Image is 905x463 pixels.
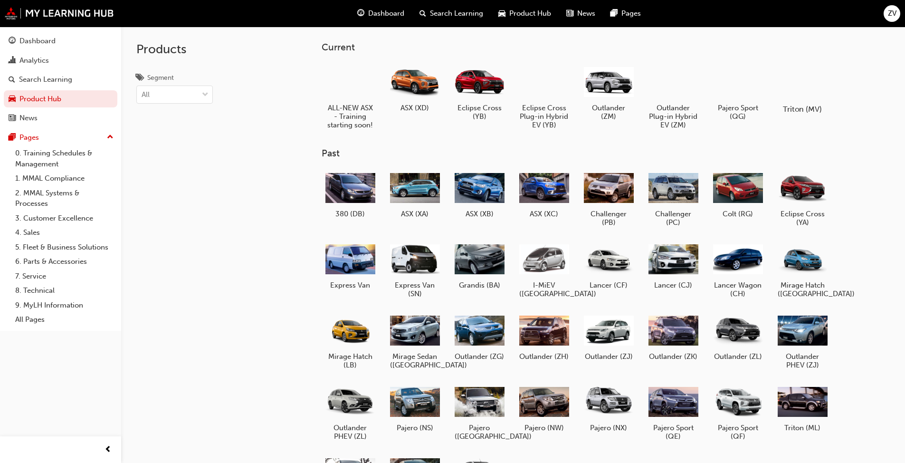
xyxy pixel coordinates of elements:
[325,424,375,441] h5: Outlander PHEV (ZL)
[322,309,379,373] a: Mirage Hatch (LB)
[322,381,379,444] a: Outlander PHEV (ZL)
[648,210,698,227] h5: Challenger (PC)
[515,238,572,302] a: I-MiEV ([GEOGRAPHIC_DATA])
[4,129,117,146] button: Pages
[713,104,763,121] h5: Pajero Sport (QG)
[19,36,56,47] div: Dashboard
[709,60,766,124] a: Pajero Sport (QG)
[774,381,831,436] a: Triton (ML)
[491,4,559,23] a: car-iconProduct Hub
[4,109,117,127] a: News
[4,52,117,69] a: Analytics
[325,281,375,289] h5: Express Van
[390,281,440,298] h5: Express Van (SN)
[322,167,379,222] a: 380 (DB)
[645,167,702,231] a: Challenger (PC)
[455,210,505,218] h5: ASX (XB)
[888,8,896,19] span: ZV
[559,4,603,23] a: news-iconNews
[577,8,595,19] span: News
[580,60,637,124] a: Outlander (ZM)
[645,309,702,365] a: Outlander (ZK)
[645,60,702,133] a: Outlander Plug-in Hybrid EV (ZM)
[9,37,16,46] span: guage-icon
[4,30,117,129] button: DashboardAnalyticsSearch LearningProduct HubNews
[451,238,508,293] a: Grandis (BA)
[519,281,569,298] h5: I-MiEV ([GEOGRAPHIC_DATA])
[515,60,572,133] a: Eclipse Cross Plug-in Hybrid EV (YB)
[709,167,766,222] a: Colt (RG)
[648,104,698,129] h5: Outlander Plug-in Hybrid EV (ZM)
[451,381,508,444] a: Pajero ([GEOGRAPHIC_DATA])
[11,269,117,284] a: 7. Service
[648,424,698,441] h5: Pajero Sport (QE)
[713,281,763,298] h5: Lancer Wagon (CH)
[580,167,637,231] a: Challenger (PB)
[19,113,38,124] div: News
[455,352,505,361] h5: Outlander (ZG)
[11,225,117,240] a: 4. Sales
[519,424,569,432] h5: Pajero (NW)
[11,312,117,327] a: All Pages
[4,71,117,88] a: Search Learning
[778,352,828,369] h5: Outlander PHEV (ZJ)
[5,7,114,19] img: mmal
[778,281,828,298] h5: Mirage Hatch ([GEOGRAPHIC_DATA])
[386,381,443,436] a: Pajero (NS)
[451,60,508,124] a: Eclipse Cross (YB)
[325,104,375,129] h5: ALL-NEW ASX - Training starting soon!
[566,8,573,19] span: news-icon
[776,105,829,114] h5: Triton (MV)
[709,238,766,302] a: Lancer Wagon (CH)
[386,238,443,302] a: Express Van (SN)
[451,309,508,365] a: Outlander (ZG)
[11,298,117,313] a: 9. MyLH Information
[325,352,375,369] h5: Mirage Hatch (LB)
[713,424,763,441] h5: Pajero Sport (QF)
[11,254,117,269] a: 6. Parts & Accessories
[451,167,508,222] a: ASX (XB)
[9,114,16,123] span: news-icon
[774,238,831,302] a: Mirage Hatch ([GEOGRAPHIC_DATA])
[19,74,72,85] div: Search Learning
[774,60,831,116] a: Triton (MV)
[19,132,39,143] div: Pages
[11,283,117,298] a: 8. Technical
[580,238,637,293] a: Lancer (CF)
[368,8,404,19] span: Dashboard
[603,4,648,23] a: pages-iconPages
[455,104,505,121] h5: Eclipse Cross (YB)
[11,211,117,226] a: 3. Customer Excellence
[11,186,117,211] a: 2. MMAL Systems & Processes
[580,309,637,365] a: Outlander (ZJ)
[11,240,117,255] a: 5. Fleet & Business Solutions
[430,8,483,19] span: Search Learning
[580,381,637,436] a: Pajero (NX)
[325,210,375,218] h5: 380 (DB)
[519,352,569,361] h5: Outlander (ZH)
[713,210,763,218] h5: Colt (RG)
[9,76,15,84] span: search-icon
[322,148,861,159] h3: Past
[884,5,900,22] button: ZV
[350,4,412,23] a: guage-iconDashboard
[584,104,634,121] h5: Outlander (ZM)
[136,74,143,83] span: tags-icon
[610,8,618,19] span: pages-icon
[455,281,505,289] h5: Grandis (BA)
[584,424,634,432] h5: Pajero (NX)
[386,167,443,222] a: ASX (XA)
[584,352,634,361] h5: Outlander (ZJ)
[386,60,443,116] a: ASX (XD)
[774,309,831,373] a: Outlander PHEV (ZJ)
[142,89,150,100] div: All
[11,171,117,186] a: 1. MMAL Compliance
[11,146,117,171] a: 0. Training Schedules & Management
[390,352,440,369] h5: Mirage Sedan ([GEOGRAPHIC_DATA])
[519,210,569,218] h5: ASX (XC)
[107,131,114,144] span: up-icon
[322,238,379,293] a: Express Van
[709,309,766,365] a: Outlander (ZL)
